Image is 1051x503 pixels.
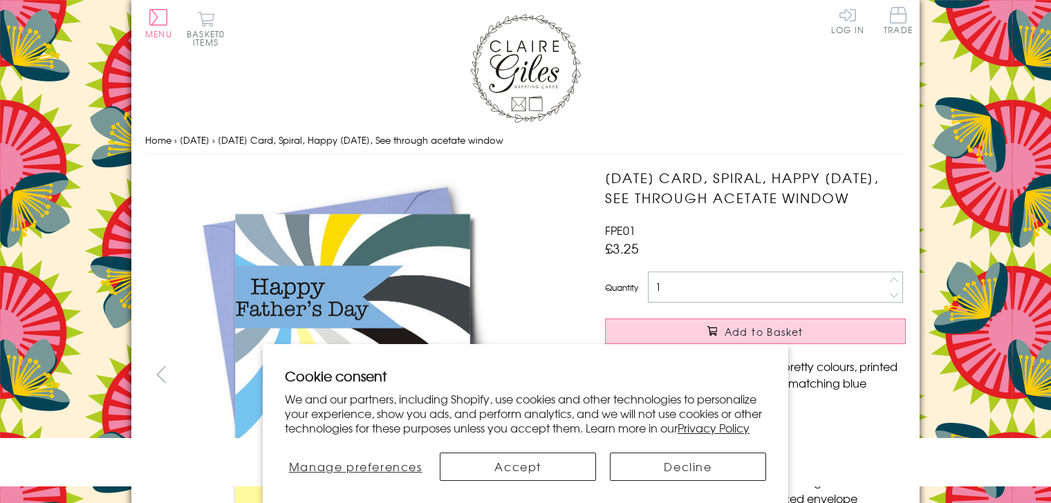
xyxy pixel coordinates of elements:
span: Trade [884,7,913,34]
span: › [212,133,215,146]
span: Add to Basket [725,325,803,339]
img: Claire Giles Greetings Cards [470,14,581,123]
button: Basket0 items [187,11,225,46]
span: [DATE] Card, Spiral, Happy [DATE], See through acetate window [218,133,503,146]
a: Trade [884,7,913,37]
p: We and our partners, including Shopify, use cookies and other technologies to personalize your ex... [285,392,766,435]
a: Home [145,133,171,146]
button: Accept [440,453,596,481]
span: Menu [145,28,172,40]
button: prev [145,359,176,390]
span: FPE01 [605,222,635,238]
button: Manage preferences [285,453,426,481]
button: Menu [145,9,172,38]
span: Manage preferences [289,458,422,475]
span: › [174,133,177,146]
h2: Cookie consent [285,366,766,386]
button: Decline [610,453,766,481]
h1: [DATE] Card, Spiral, Happy [DATE], See through acetate window [605,168,906,208]
span: £3.25 [605,238,639,258]
button: Add to Basket [605,319,906,344]
a: Log In [831,7,864,34]
a: Privacy Policy [678,419,750,436]
nav: breadcrumbs [145,126,906,155]
span: 0 items [193,28,225,48]
label: Quantity [605,281,638,294]
a: [DATE] [180,133,210,146]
